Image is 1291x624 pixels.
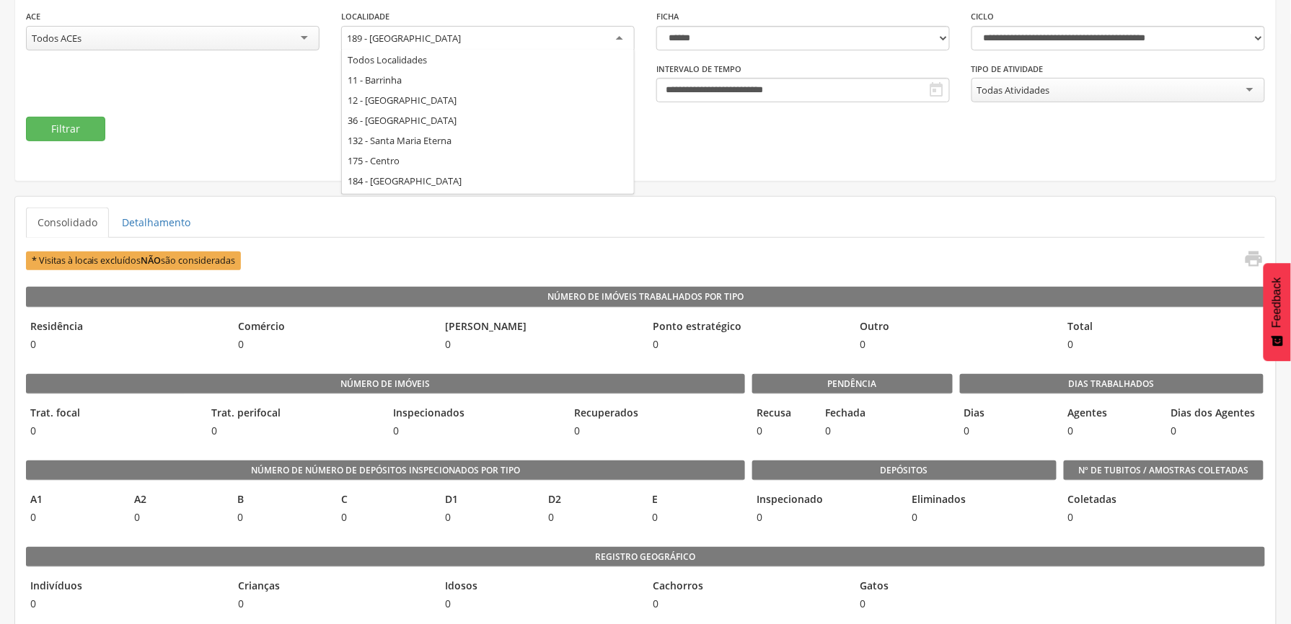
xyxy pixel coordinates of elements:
[342,171,634,191] div: 184 - [GEOGRAPHIC_DATA]
[570,406,744,422] legend: Recuperados
[342,50,634,70] div: Todos Localidades
[342,90,634,110] div: 12 - [GEOGRAPHIC_DATA]
[752,406,814,422] legend: Recusa
[234,579,434,595] legend: Crianças
[389,406,563,422] legend: Inspecionados
[1063,424,1160,438] span: 0
[110,208,202,238] a: Detalhamento
[441,319,641,336] legend: [PERSON_NAME]
[1235,249,1264,272] a: 
[1064,510,1074,525] span: 0
[1064,460,1264,481] legend: Nº de Tubitos / Amostras coletadas
[234,597,434,611] span: 0
[1243,249,1264,269] i: 
[342,191,634,211] div: 185 - Biela
[441,510,537,525] span: 0
[928,81,945,99] i: 
[752,374,953,394] legend: Pendência
[648,510,744,525] span: 0
[32,32,81,45] div: Todos ACEs
[960,424,1057,438] span: 0
[347,32,461,45] div: 189 - [GEOGRAPHIC_DATA]
[26,579,226,595] legend: Indivíduos
[234,319,434,336] legend: Comércio
[656,11,679,22] label: Ficha
[26,492,123,509] legend: A1
[233,510,330,525] span: 0
[1064,492,1074,509] legend: Coletadas
[26,11,40,22] label: ACE
[971,11,995,22] label: Ciclo
[389,424,563,438] span: 0
[856,319,1057,336] legend: Outro
[908,510,1057,525] span: 0
[648,492,744,509] legend: E
[1064,337,1264,352] span: 0
[441,337,641,352] span: 0
[233,492,330,509] legend: B
[960,374,1264,394] legend: Dias Trabalhados
[342,70,634,90] div: 11 - Barrinha
[752,510,901,525] span: 0
[26,510,123,525] span: 0
[26,406,200,422] legend: Trat. focal
[441,579,641,595] legend: Idosos
[856,597,1057,611] span: 0
[26,287,1265,307] legend: Número de Imóveis Trabalhados por Tipo
[342,110,634,130] div: 36 - [GEOGRAPHIC_DATA]
[141,254,162,267] b: NÃO
[207,424,381,438] span: 0
[856,337,1057,352] span: 0
[207,406,381,422] legend: Trat. perifocal
[26,117,105,141] button: Filtrar
[570,424,744,438] span: 0
[342,130,634,151] div: 132 - Santa Maria Eterna
[341,11,389,22] label: Localidade
[908,492,1057,509] legend: Eliminados
[441,492,537,509] legend: D1
[752,492,901,509] legend: Inspecionado
[26,251,241,269] span: * Visitas à locais excluídos são consideradas
[960,406,1057,422] legend: Dias
[1167,424,1264,438] span: 0
[1167,406,1264,422] legend: Dias dos Agentes
[821,406,884,422] legend: Fechada
[130,510,226,525] span: 0
[821,424,884,438] span: 0
[648,337,849,352] span: 0
[977,84,1050,97] div: Todas Atividades
[1063,406,1160,422] legend: Agentes
[130,492,226,509] legend: A2
[337,492,433,509] legend: C
[656,63,741,75] label: Intervalo de Tempo
[752,460,1057,481] legend: Depósitos
[26,424,200,438] span: 0
[26,460,745,481] legend: Número de Número de Depósitos Inspecionados por Tipo
[26,547,1265,567] legend: Registro geográfico
[441,597,641,611] span: 0
[1064,319,1264,336] legend: Total
[752,424,814,438] span: 0
[26,597,226,611] span: 0
[26,337,226,352] span: 0
[971,63,1044,75] label: Tipo de Atividade
[26,374,745,394] legend: Número de imóveis
[856,579,1057,595] legend: Gatos
[337,510,433,525] span: 0
[342,151,634,171] div: 175 - Centro
[234,337,434,352] span: 0
[26,319,226,336] legend: Residência
[648,319,849,336] legend: Ponto estratégico
[26,208,109,238] a: Consolidado
[545,510,641,525] span: 0
[1264,263,1291,361] button: Feedback - Mostrar pesquisa
[648,579,849,595] legend: Cachorros
[1271,277,1284,328] span: Feedback
[545,492,641,509] legend: D2
[648,597,849,611] span: 0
